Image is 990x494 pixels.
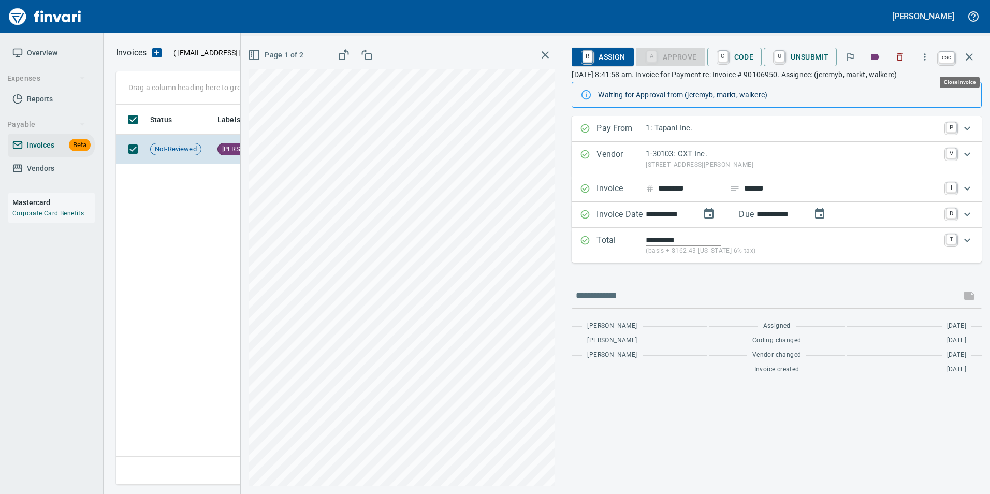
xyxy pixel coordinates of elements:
[572,69,982,80] p: [DATE] 8:41:58 am. Invoice for Payment re: Invoice # 90106950. Assignee: (jeremyb, markt, walkerc)
[572,142,982,176] div: Expand
[596,182,646,196] p: Invoice
[218,144,277,154] span: [PERSON_NAME]
[646,160,940,170] p: [STREET_ADDRESS][PERSON_NAME]
[946,234,956,244] a: T
[176,48,295,58] span: [EMAIL_ADDRESS][DOMAIN_NAME]
[716,48,754,66] span: Code
[946,182,956,193] a: I
[27,139,54,152] span: Invoices
[707,48,762,66] button: CCode
[646,148,940,160] p: 1-30103: CXT Inc.
[596,208,646,222] p: Invoice Date
[775,51,784,62] a: U
[217,113,254,126] span: Labels
[572,48,633,66] button: RAssign
[151,144,201,154] span: Not-Reviewed
[947,336,966,346] span: [DATE]
[572,202,982,228] div: Expand
[583,51,592,62] a: R
[3,69,90,88] button: Expenses
[730,183,740,194] svg: Invoice description
[946,148,956,158] a: V
[946,208,956,219] a: D
[167,48,298,58] p: ( )
[947,321,966,331] span: [DATE]
[947,350,966,360] span: [DATE]
[8,134,95,157] a: InvoicesBeta
[250,49,303,62] span: Page 1 of 2
[116,47,147,59] nav: breadcrumb
[646,246,940,256] p: (basis + $162.43 [US_STATE] 6% tax)
[150,113,172,126] span: Status
[6,4,84,29] img: Finvari
[696,201,721,226] button: change date
[128,82,280,93] p: Drag a column heading here to group the table
[752,350,802,360] span: Vendor changed
[8,157,95,180] a: Vendors
[12,210,84,217] a: Corporate Card Benefits
[889,46,911,68] button: Discard
[763,321,791,331] span: Assigned
[147,47,167,59] button: Upload an Invoice
[572,116,982,142] div: Expand
[839,46,862,68] button: Flag
[572,176,982,202] div: Expand
[7,72,85,85] span: Expenses
[718,51,728,62] a: C
[946,122,956,133] a: P
[596,234,646,256] p: Total
[587,336,637,346] span: [PERSON_NAME]
[596,148,646,170] p: Vendor
[246,46,308,65] button: Page 1 of 2
[572,228,982,263] div: Expand
[8,88,95,111] a: Reports
[807,201,832,226] button: change due date
[890,8,957,24] button: [PERSON_NAME]
[957,283,982,308] span: This records your message into the invoice and notifies anyone mentioned
[636,52,705,61] div: Coding Required
[8,41,95,65] a: Overview
[12,197,95,208] h6: Mastercard
[587,321,637,331] span: [PERSON_NAME]
[739,208,788,221] p: Due
[587,350,637,360] span: [PERSON_NAME]
[3,115,90,134] button: Payable
[150,113,185,126] span: Status
[27,47,57,60] span: Overview
[27,162,54,175] span: Vendors
[754,365,799,375] span: Invoice created
[939,52,954,63] a: esc
[7,118,85,131] span: Payable
[217,113,240,126] span: Labels
[598,85,973,104] div: Waiting for Approval from (jeremyb, markt, walkerc)
[892,11,954,22] h5: [PERSON_NAME]
[116,47,147,59] p: Invoices
[596,122,646,136] p: Pay From
[913,46,936,68] button: More
[27,93,53,106] span: Reports
[646,182,654,195] svg: Invoice number
[69,139,91,151] span: Beta
[764,48,837,66] button: UUnsubmit
[752,336,802,346] span: Coding changed
[864,46,886,68] button: Labels
[646,122,940,134] p: 1: Tapani Inc.
[772,48,828,66] span: Unsubmit
[580,48,625,66] span: Assign
[947,365,966,375] span: [DATE]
